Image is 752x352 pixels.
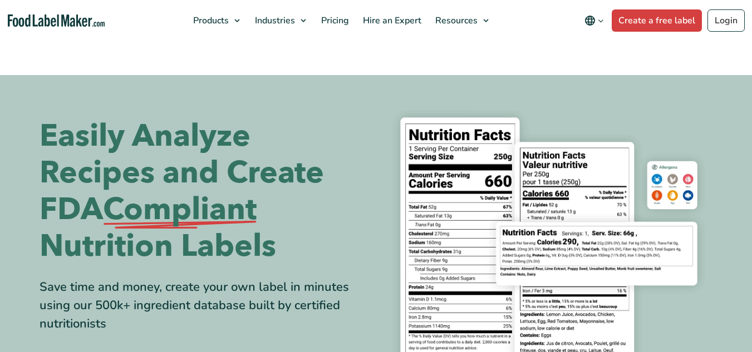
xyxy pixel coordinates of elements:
a: Create a free label [612,9,702,32]
a: Food Label Maker homepage [8,14,105,27]
span: Hire an Expert [360,14,422,27]
span: Pricing [318,14,350,27]
span: Resources [432,14,479,27]
span: Industries [252,14,296,27]
a: Login [707,9,745,32]
div: Save time and money, create your own label in minutes using our 500k+ ingredient database built b... [40,278,368,333]
h1: Easily Analyze Recipes and Create FDA Nutrition Labels [40,118,368,265]
span: Products [190,14,230,27]
span: Compliant [103,191,257,228]
button: Change language [577,9,612,32]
